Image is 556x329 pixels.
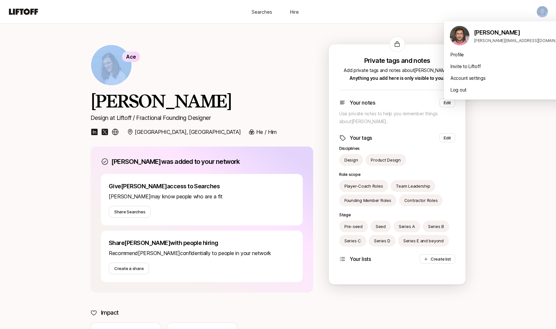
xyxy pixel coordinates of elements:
img: custom-logo [111,128,119,136]
p: Your tags [350,134,372,142]
p: Private tags and notes [339,57,455,64]
img: linkedin-logo [90,128,98,136]
p: Your notes [350,98,375,107]
p: Series D [374,237,390,244]
p: Contractor Roles [404,197,438,204]
p: [PERSON_NAME] was added to your network [111,157,240,166]
h2: [PERSON_NAME] [90,91,313,111]
p: [GEOGRAPHIC_DATA], [GEOGRAPHIC_DATA] [135,128,241,136]
img: x-logo [101,128,109,136]
button: Share Searches [109,206,151,218]
p: Product Design [371,157,400,163]
button: Create list [420,254,455,264]
p: Seed [376,223,386,230]
p: Add private tags and notes about [PERSON_NAME] . [339,66,455,82]
button: Edit [439,98,455,107]
p: Series E and beyond [403,237,444,244]
p: Team Leadership [396,183,430,189]
p: Stage [339,211,455,218]
p: Player-Coach Roles [344,183,383,189]
p: Series A [399,223,415,230]
p: Recommend [PERSON_NAME] confidentially to people in your network [109,249,295,257]
p: Series B [428,223,444,230]
button: Edit [439,133,455,142]
p: Design [344,157,358,163]
p: Pre-seed [344,223,363,230]
button: Create a share [109,263,149,274]
span: Anything you add here is only visible to you. [350,75,444,81]
p: Give [PERSON_NAME] access to Searches [109,182,295,191]
img: Glenn Garriock [537,6,548,17]
p: Founding Member Roles [344,197,391,204]
p: [PERSON_NAME] may know people who are a fit [109,192,295,201]
p: Disciplines [339,145,455,151]
p: He / Him [256,128,276,136]
p: Your lists [350,255,371,263]
img: Dan Tase [91,45,132,85]
span: Searches [252,8,272,15]
p: Impact [101,308,119,317]
p: Role scope [339,171,455,178]
p: Series C [344,237,361,244]
span: Hire [290,8,299,15]
p: Ace [126,52,136,61]
p: Design at Liftoff / Fractional Founding Designer [90,113,313,122]
img: Glenn Garriock [450,26,469,46]
p: Share [PERSON_NAME] with people hiring [109,238,295,248]
p: Use private notes to help you remember things about [PERSON_NAME] . [339,110,455,125]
